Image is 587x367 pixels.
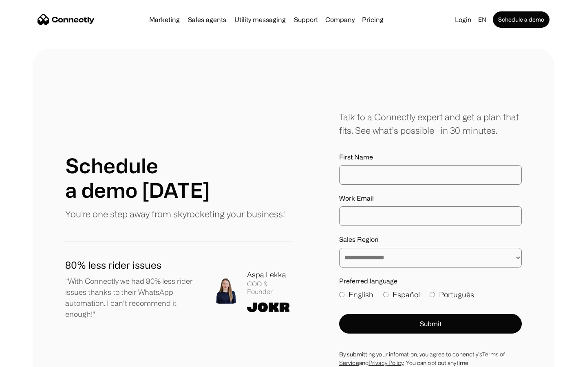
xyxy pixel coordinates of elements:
div: Company [325,14,355,25]
p: You're one step away from skyrocketing your business! [65,207,285,221]
a: Login [452,14,475,25]
ul: Language list [16,353,49,364]
h1: Schedule a demo [DATE] [65,153,210,202]
div: COO & Founder [247,280,293,296]
a: Terms of Service [339,351,505,366]
div: Talk to a Connectly expert and get a plan that fits. See what’s possible—in 30 minutes. [339,110,522,137]
a: Privacy Policy [369,360,403,366]
label: Sales Region [339,236,522,243]
p: "With Connectly we had 80% less rider issues thanks to their WhatsApp automation. I can't recomme... [65,276,200,320]
label: Português [430,289,474,300]
a: Sales agents [185,16,230,23]
a: Utility messaging [231,16,289,23]
h1: 80% less rider issues [65,258,200,272]
a: Schedule a demo [493,11,549,28]
input: Español [383,292,388,297]
input: English [339,292,344,297]
div: Aspa Lekka [247,269,293,280]
a: Marketing [146,16,183,23]
label: Preferred language [339,277,522,285]
label: First Name [339,153,522,161]
aside: Language selected: English [8,352,49,364]
div: By submitting your infomation, you agree to conenctly’s and . You can opt out anytime. [339,350,522,367]
button: Submit [339,314,522,334]
label: English [339,289,373,300]
input: Português [430,292,435,297]
a: Support [291,16,321,23]
label: Work Email [339,195,522,202]
label: Español [383,289,420,300]
div: en [478,14,486,25]
a: Pricing [359,16,387,23]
